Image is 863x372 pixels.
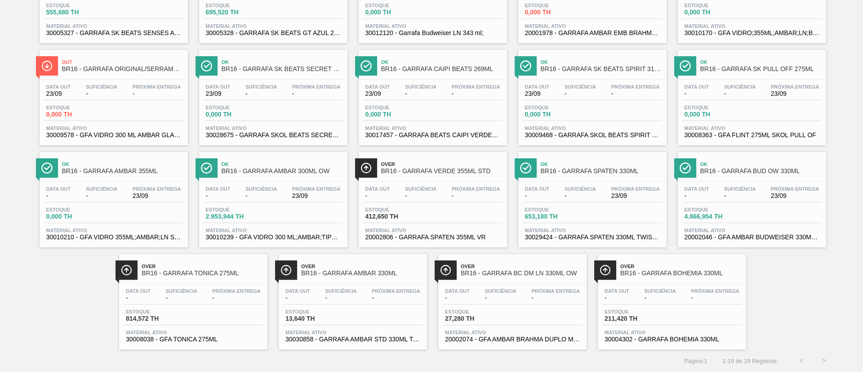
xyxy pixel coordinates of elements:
[46,111,109,118] span: 0,000 TH
[365,90,390,97] span: 23/09
[605,309,667,314] span: Estoque
[485,295,516,301] span: -
[445,309,508,314] span: Estoque
[46,186,71,192] span: Data out
[452,186,500,192] span: Próxima Entrega
[112,247,272,350] a: ÍconeOverBR16 - GARRAFA TÔNICA 275MLData out-Suficiência-Próxima Entrega-Estoque814,572 THMateria...
[512,43,671,145] a: ÍconeOkBR16 - GARRAFA SK BEATS SPIRIT 313MLData out23/09Suficiência-Próxima Entrega-Estoque0,000 ...
[520,162,531,174] img: Ícone
[685,186,709,192] span: Data out
[700,66,822,72] span: BR16 - GARRAFA SK PULL OFF 275ML
[611,90,660,97] span: -
[206,207,269,212] span: Estoque
[285,336,420,343] span: 30030858 - GARRAFA AMBAR STD 330ML TWIST OFF
[292,193,341,199] span: 23/09
[724,186,756,192] span: Suficiência
[771,84,819,90] span: Próxima Entrega
[222,59,343,65] span: Ok
[525,9,588,16] span: 0,000 TH
[206,125,341,131] span: Material ativo
[440,264,451,276] img: Ícone
[46,234,181,241] span: 30010210 - GFA VIDRO 355ML;AMBAR;LN STD;;;
[685,84,709,90] span: Data out
[133,186,181,192] span: Próxima Entrega
[46,105,109,110] span: Estoque
[133,90,181,97] span: -
[461,270,582,277] span: BR16 - GARRAFA BC DM LN 330ML OW
[685,125,819,131] span: Material ativo
[201,162,212,174] img: Ícone
[771,90,819,97] span: 23/09
[405,186,436,192] span: Suficiência
[813,350,835,372] button: >
[525,207,588,212] span: Estoque
[325,295,356,301] span: -
[365,23,500,29] span: Material ativo
[301,264,423,269] span: Over
[301,270,423,277] span: BR16 - GARRAFA AMBAR 330ML
[86,193,117,199] span: -
[62,66,183,72] span: BR16 - GARRAFA ORIGINAL/SERRAMALTE 300ML
[201,60,212,72] img: Ícone
[445,315,508,322] span: 27,280 TH
[292,84,341,90] span: Próxima Entrega
[62,161,183,167] span: Ok
[212,288,261,294] span: Próxima Entrega
[644,295,676,301] span: -
[565,186,596,192] span: Suficiência
[285,309,348,314] span: Estoque
[700,59,822,65] span: Ok
[525,90,550,97] span: 23/09
[280,264,292,276] img: Ícone
[685,90,709,97] span: -
[365,234,500,241] span: 20002806 - GARRAFA SPATEN 355ML VR
[292,186,341,192] span: Próxima Entrega
[206,84,231,90] span: Data out
[41,162,53,174] img: Ícone
[685,3,747,8] span: Estoque
[381,161,503,167] span: Over
[46,213,109,220] span: 0,000 TH
[405,84,436,90] span: Suficiência
[525,186,550,192] span: Data out
[245,193,277,199] span: -
[365,3,428,8] span: Estoque
[771,186,819,192] span: Próxima Entrega
[685,111,747,118] span: 0,000 TH
[541,66,662,72] span: BR16 - GARRAFA SK BEATS SPIRIT 313ML
[445,288,470,294] span: Data out
[671,145,831,247] a: ÍconeOkBR16 - GARRAFA BUD OW 330MLData out-Suficiência-Próxima Entrega23/09Estoque4.866,954 THMat...
[206,111,269,118] span: 0,000 TH
[671,43,831,145] a: ÍconeOkBR16 - GARRAFA SK PULL OFF 275MLData out-Suficiência-Próxima Entrega23/09Estoque0,000 THMa...
[700,161,822,167] span: Ok
[525,3,588,8] span: Estoque
[525,125,660,131] span: Material ativo
[206,228,341,233] span: Material ativo
[445,336,580,343] span: 20002074 - GFA AMBAR BRAHMA DUPLO MALTE 330ML
[285,295,310,301] span: -
[126,288,151,294] span: Data out
[724,90,756,97] span: -
[565,193,596,199] span: -
[272,247,431,350] a: ÍconeOverBR16 - GARRAFA AMBAR 330MLData out-Suficiência-Próxima Entrega-Estoque13,640 THMaterial ...
[86,90,117,97] span: -
[721,358,777,364] span: 1 - 19 de 19 Registros
[405,90,436,97] span: -
[86,186,117,192] span: Suficiência
[525,213,588,220] span: 653,180 TH
[206,23,341,29] span: Material ativo
[192,145,352,247] a: ÍconeOkBR16 - GARRAFA AMBAR 300ML OWData out-Suficiência-Próxima Entrega23/09Estoque2.953,944 THM...
[142,270,263,277] span: BR16 - GARRAFA TÔNICA 275ML
[405,193,436,199] span: -
[431,247,591,350] a: ÍconeOverBR16 - GARRAFA BC DM LN 330ML OWData out-Suficiência-Próxima Entrega-Estoque27,280 THMat...
[600,264,611,276] img: Ícone
[372,295,420,301] span: -
[365,111,428,118] span: 0,000 TH
[206,186,231,192] span: Data out
[245,90,277,97] span: -
[365,186,390,192] span: Data out
[46,132,181,139] span: 30009578 - GFA VIDRO 300 ML AMBAR GLASS OW
[285,330,420,335] span: Material ativo
[525,228,660,233] span: Material ativo
[365,207,428,212] span: Estoque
